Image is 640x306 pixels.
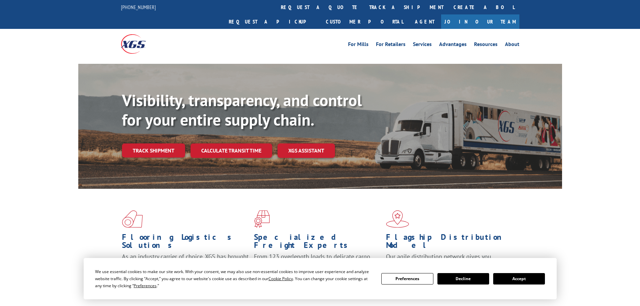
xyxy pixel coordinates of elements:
[413,42,432,49] a: Services
[122,90,362,130] b: Visibility, transparency, and control for your entire supply chain.
[474,42,498,49] a: Resources
[268,276,293,281] span: Cookie Policy
[95,268,373,289] div: We use essential cookies to make our site work. With your consent, we may also use non-essential ...
[224,14,321,29] a: Request a pickup
[386,233,513,253] h1: Flagship Distribution Model
[493,273,545,285] button: Accept
[386,253,510,268] span: Our agile distribution network gives you nationwide inventory management on demand.
[348,42,369,49] a: For Mills
[254,210,270,228] img: xgs-icon-focused-on-flooring-red
[84,258,557,299] div: Cookie Consent Prompt
[437,273,489,285] button: Decline
[278,143,335,158] a: XGS ASSISTANT
[376,42,406,49] a: For Retailers
[122,233,249,253] h1: Flooring Logistics Solutions
[121,4,156,10] a: [PHONE_NUMBER]
[505,42,519,49] a: About
[254,253,381,282] p: From 123 overlength loads to delicate cargo, our experienced staff knows the best way to move you...
[122,253,249,276] span: As an industry carrier of choice, XGS has brought innovation and dedication to flooring logistics...
[441,14,519,29] a: Join Our Team
[134,283,157,289] span: Preferences
[439,42,467,49] a: Advantages
[190,143,272,158] a: Calculate transit time
[381,273,433,285] button: Preferences
[122,143,185,158] a: Track shipment
[254,233,381,253] h1: Specialized Freight Experts
[122,210,143,228] img: xgs-icon-total-supply-chain-intelligence-red
[386,210,409,228] img: xgs-icon-flagship-distribution-model-red
[408,14,441,29] a: Agent
[321,14,408,29] a: Customer Portal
